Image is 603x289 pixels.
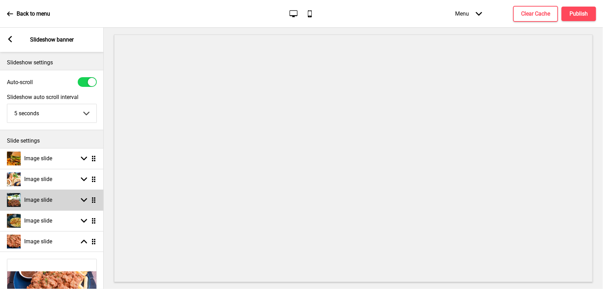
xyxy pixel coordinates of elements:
[17,10,50,18] p: Back to menu
[513,6,558,22] button: Clear Cache
[30,36,74,44] p: Slideshow banner
[7,59,97,66] p: Slideshow settings
[7,137,97,145] p: Slide settings
[24,217,52,225] h4: Image slide
[7,4,50,23] a: Back to menu
[521,10,550,18] h4: Clear Cache
[24,175,52,183] h4: Image slide
[562,7,596,21] button: Publish
[24,196,52,204] h4: Image slide
[7,79,33,85] label: Auto-scroll
[24,155,52,162] h4: Image slide
[570,10,588,18] h4: Publish
[24,238,52,245] h4: Image slide
[448,3,489,24] div: Menu
[7,94,97,100] label: Slideshow auto scroll interval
